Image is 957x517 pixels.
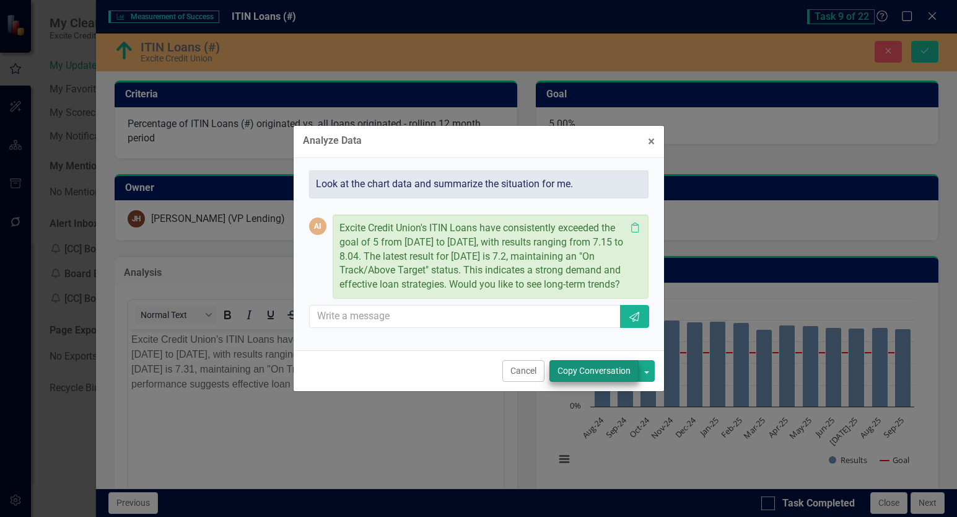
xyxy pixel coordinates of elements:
div: Look at the chart data and summarize the situation for me. [309,170,649,198]
div: AI [309,218,326,235]
p: Excite Credit Union's ITIN Loans have consistently exceeded the goal of 5 from [DATE] to [DATE], ... [339,221,626,292]
input: Write a message [309,305,622,328]
p: Excite Credit Union's ITIN Loans have consistently surpassed the goal of 5 from [DATE] to [DATE],... [3,3,372,63]
span: × [648,134,655,149]
button: Copy Conversation [549,360,639,382]
button: Cancel [502,360,544,382]
div: Analyze Data [303,135,362,146]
